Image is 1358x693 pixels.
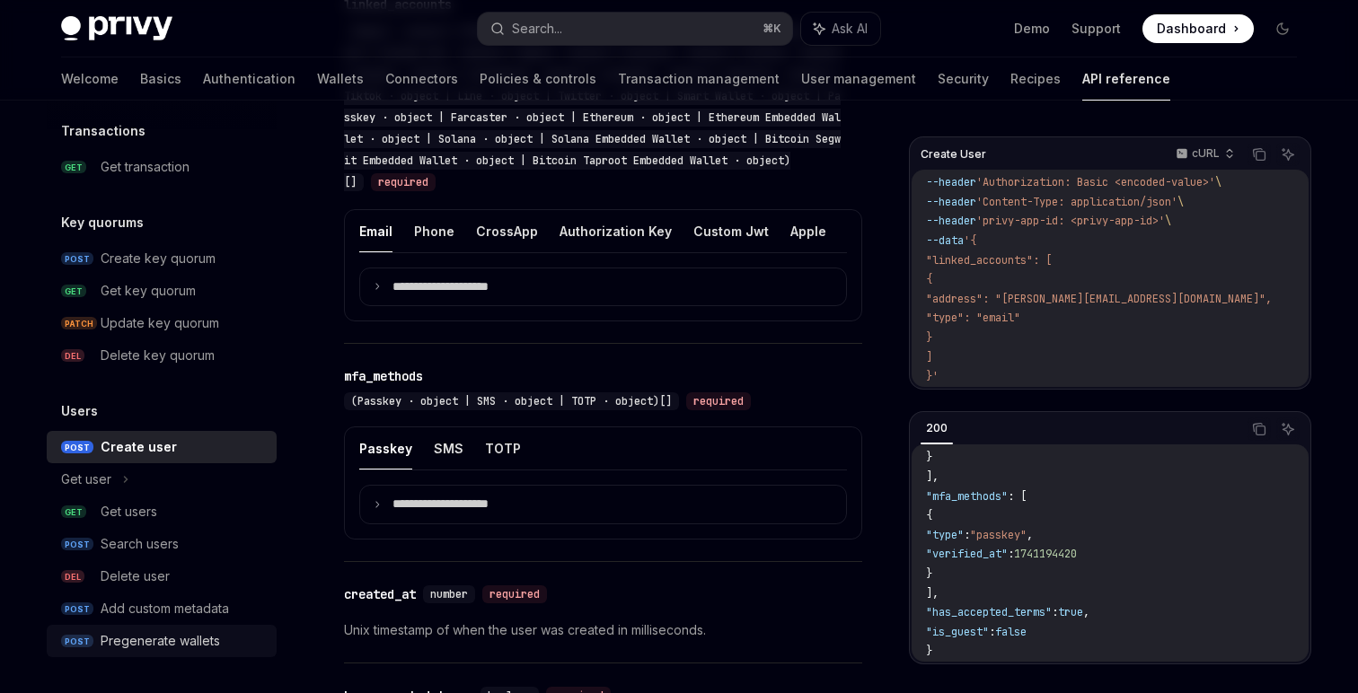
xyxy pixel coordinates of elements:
span: "linked_accounts": [ [926,253,1052,268]
div: Update key quorum [101,312,219,334]
a: Transaction management [618,57,780,101]
a: API reference [1082,57,1170,101]
button: cURL [1166,139,1242,170]
div: Search users [101,533,179,555]
span: \ [1071,156,1077,171]
div: Add custom metadata [101,598,229,619]
h5: Users [61,400,98,422]
span: --url [926,156,957,171]
span: , [1027,528,1033,542]
span: GET [61,505,86,519]
span: "type" [926,528,964,542]
span: 'privy-app-id: <privy-app-id>' [976,214,1165,228]
a: Connectors [385,57,458,101]
button: CrossApp [476,210,538,252]
div: Get users [101,501,157,522]
span: 'Authorization: Basic <encoded-value>' [976,175,1215,189]
span: : [1052,431,1058,445]
span: [URL][DOMAIN_NAME] [957,156,1071,171]
div: Get transaction [101,156,190,178]
div: required [482,585,547,603]
span: : [1052,605,1058,619]
button: Ask AI [1276,143,1300,166]
span: --header [926,175,976,189]
div: Create user [101,436,177,458]
span: : [964,528,970,542]
span: --header [926,214,976,228]
span: \ [1177,195,1184,209]
span: POST [61,441,93,454]
span: } [926,330,932,345]
button: Passkey [359,427,412,469]
img: dark logo [61,16,172,41]
span: POST [61,252,93,266]
div: 200 [921,417,953,439]
button: Phone [414,210,454,252]
span: } [926,450,932,464]
a: POSTPregenerate wallets [47,625,277,657]
a: Security [938,57,989,101]
button: Toggle dark mode [1268,14,1297,43]
span: 1741194420 [1014,547,1077,561]
span: '{ [964,233,976,248]
span: : [989,625,995,639]
span: --data [926,233,964,248]
button: Apple [790,210,826,252]
span: (Email · object | Phone · object | CrossApp · object | Authorization Key · object | Custom Jwt · ... [344,24,842,189]
span: Create User [921,147,986,162]
span: (Passkey · object | SMS · object | TOTP · object)[] [351,394,672,408]
span: POST [61,538,93,551]
span: "has_accepted_terms" [926,605,1052,619]
a: Basics [140,57,181,101]
span: : [1008,547,1014,561]
span: ], [926,469,939,484]
div: required [371,173,436,191]
span: POST [61,602,93,616]
span: } [926,644,932,658]
a: Demo [1014,20,1050,38]
a: Recipes [1010,57,1061,101]
div: Pregenerate wallets [101,630,220,652]
span: "passkey" [970,528,1027,542]
p: Unix timestamp of when the user was created in milliseconds. [344,619,862,641]
a: GETGet transaction [47,151,277,183]
span: --header [926,195,976,209]
span: \ [1165,214,1171,228]
span: 'Content-Type: application/json' [976,195,1177,209]
span: "address": "[PERSON_NAME][EMAIL_ADDRESS][DOMAIN_NAME]", [926,292,1272,306]
button: Custom Jwt [693,210,769,252]
a: Policies & controls [480,57,596,101]
span: GET [61,285,86,298]
span: "verified_at" [926,547,1008,561]
a: Welcome [61,57,119,101]
span: ] [926,350,932,364]
span: , [1083,605,1089,619]
a: PATCHUpdate key quorum [47,307,277,339]
div: required [686,392,751,410]
span: { [926,272,932,286]
a: POSTCreate user [47,431,277,463]
button: Copy the contents from the code block [1248,143,1271,166]
div: mfa_methods [344,367,423,385]
a: Wallets [317,57,364,101]
span: 1741194420 [1058,431,1121,445]
div: Create key quorum [101,248,216,269]
span: false [995,625,1027,639]
p: cURL [1192,146,1220,161]
span: true [1058,605,1083,619]
a: POSTCreate key quorum [47,242,277,275]
a: GETGet users [47,496,277,528]
button: Authorization Key [560,210,672,252]
span: DEL [61,349,84,363]
div: Get user [61,469,111,490]
a: Authentication [203,57,295,101]
a: Support [1071,20,1121,38]
span: "latest_verified_at" [926,431,1052,445]
span: "type": "email" [926,311,1020,325]
a: GETGet key quorum [47,275,277,307]
a: DELDelete key quorum [47,339,277,372]
span: { [926,508,932,522]
span: "is_guest" [926,625,989,639]
button: SMS [434,427,463,469]
button: Search...⌘K [478,13,792,45]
